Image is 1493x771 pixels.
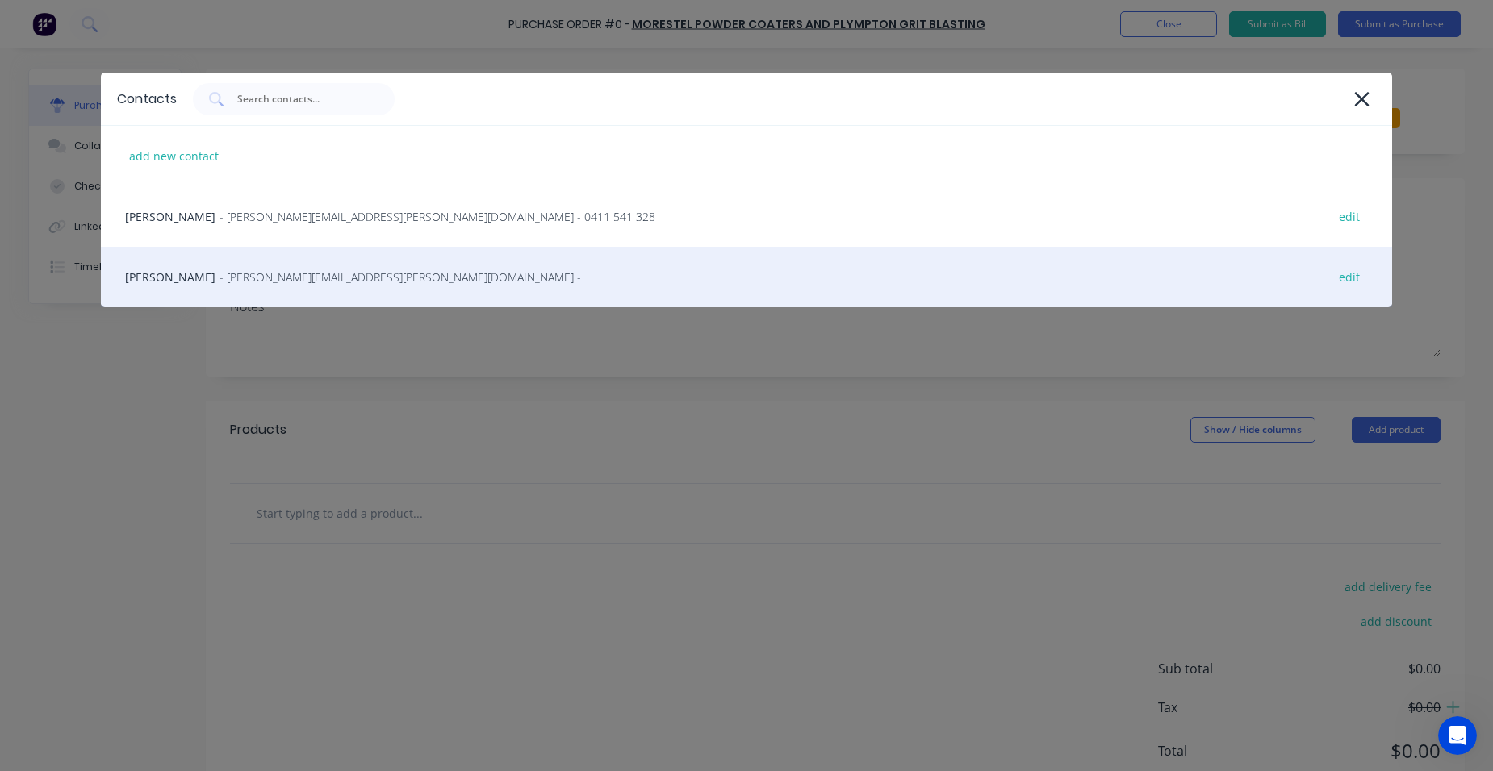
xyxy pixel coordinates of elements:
span: - [PERSON_NAME][EMAIL_ADDRESS][PERSON_NAME][DOMAIN_NAME] - 0411 541 328 [220,208,655,225]
div: [PERSON_NAME] [101,186,1392,247]
div: add new contact [121,144,227,169]
div: [PERSON_NAME] [101,247,1392,307]
span: - [PERSON_NAME][EMAIL_ADDRESS][PERSON_NAME][DOMAIN_NAME] - [220,269,581,285]
input: Search contacts... [236,91,370,107]
div: Contacts [117,90,177,109]
div: edit [1331,265,1368,290]
div: edit [1331,204,1368,229]
iframe: Intercom live chat [1438,716,1477,755]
